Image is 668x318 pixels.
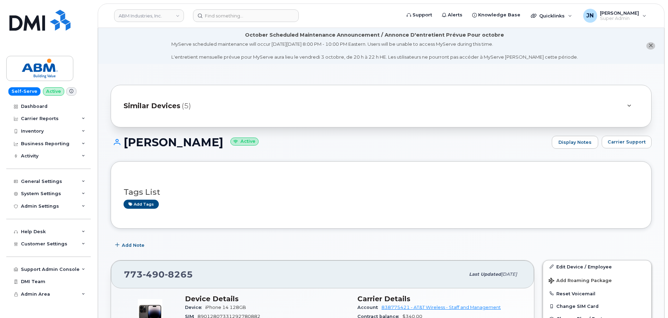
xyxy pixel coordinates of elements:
[543,300,651,312] button: Change SIM Card
[205,305,246,310] span: iPhone 14 128GB
[122,242,144,249] span: Add Note
[357,305,381,310] span: Account
[646,42,655,50] button: close notification
[124,188,639,197] h3: Tags List
[357,295,521,303] h3: Carrier Details
[501,272,517,277] span: [DATE]
[245,31,504,39] div: October Scheduled Maintenance Announcement / Annonce D'entretient Prévue Pour octobre
[230,138,259,146] small: Active
[124,200,159,208] a: Add tags
[543,287,651,300] button: Reset Voicemail
[549,278,612,284] span: Add Roaming Package
[182,101,191,111] span: (5)
[171,41,578,60] div: MyServe scheduled maintenance will occur [DATE][DATE] 8:00 PM - 10:00 PM Eastern. Users will be u...
[143,269,165,280] span: 490
[111,136,548,148] h1: [PERSON_NAME]
[602,136,652,148] button: Carrier Support
[543,273,651,287] button: Add Roaming Package
[608,139,646,145] span: Carrier Support
[165,269,193,280] span: 8265
[185,305,205,310] span: Device
[124,101,180,111] span: Similar Devices
[111,239,150,252] button: Add Note
[543,260,651,273] a: Edit Device / Employee
[381,305,501,310] a: 838775421 - AT&T Wireless - Staff and Management
[552,136,598,149] a: Display Notes
[469,272,501,277] span: Last updated
[185,295,349,303] h3: Device Details
[124,269,193,280] span: 773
